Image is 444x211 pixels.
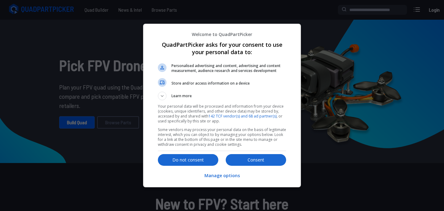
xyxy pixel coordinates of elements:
[143,24,301,187] div: QuadPartPicker asks for your consent to use your personal data to:
[158,154,218,166] button: Do not consent
[158,41,286,56] h1: QuadPartPicker asks for your consent to use your personal data to:
[208,113,277,119] a: 142 TCF vendor(s) and 68 ad partner(s)
[158,31,286,37] p: Welcome to QuadPartPicker
[158,104,286,124] p: Your personal data will be processed and information from your device (cookies, unique identifier...
[204,173,240,179] p: Manage options
[204,169,240,182] button: Manage options
[171,81,286,86] span: Store and/or access information on a device
[226,154,286,166] button: Consent
[226,157,286,163] p: Consent
[158,127,286,147] p: Some vendors may process your personal data on the basis of legitimate interest, which you can ob...
[171,63,286,73] span: Personalised advertising and content, advertising and content measurement, audience research and ...
[171,93,192,100] span: Learn more
[158,92,286,100] button: Learn more
[158,157,218,163] p: Do not consent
